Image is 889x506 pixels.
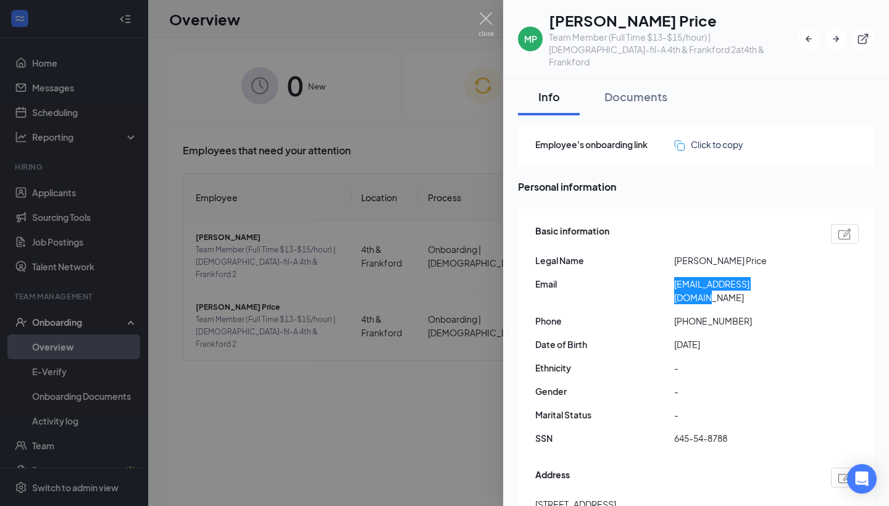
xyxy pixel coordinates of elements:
[530,89,567,104] div: Info
[674,138,743,151] button: Click to copy
[518,179,874,194] span: Personal information
[674,314,813,328] span: [PHONE_NUMBER]
[535,224,609,244] span: Basic information
[674,254,813,267] span: [PERSON_NAME] Price
[535,338,674,351] span: Date of Birth
[674,140,685,151] img: click-to-copy.71757273a98fde459dfc.svg
[535,468,570,487] span: Address
[604,89,667,104] div: Documents
[535,254,674,267] span: Legal Name
[535,408,674,421] span: Marital Status
[549,10,798,31] h1: [PERSON_NAME] Price
[524,33,537,45] div: MP
[674,277,813,304] span: [EMAIL_ADDRESS][DOMAIN_NAME]
[535,361,674,375] span: Ethnicity
[674,431,813,445] span: 645-54-8788
[535,138,674,151] span: Employee's onboarding link
[535,277,674,291] span: Email
[674,384,813,398] span: -
[852,28,874,50] button: ExternalLink
[857,33,869,45] svg: ExternalLink
[535,384,674,398] span: Gender
[830,33,842,45] svg: ArrowRight
[825,28,847,50] button: ArrowRight
[549,31,798,68] div: Team Member (Full Time $13-$15/hour) | [DEMOGRAPHIC_DATA]-fil-A 4th & Frankford 2 at 4th & Frankford
[798,28,820,50] button: ArrowLeftNew
[674,408,813,421] span: -
[803,33,815,45] svg: ArrowLeftNew
[535,431,674,445] span: SSN
[535,314,674,328] span: Phone
[674,361,813,375] span: -
[847,464,877,494] div: Open Intercom Messenger
[674,338,813,351] span: [DATE]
